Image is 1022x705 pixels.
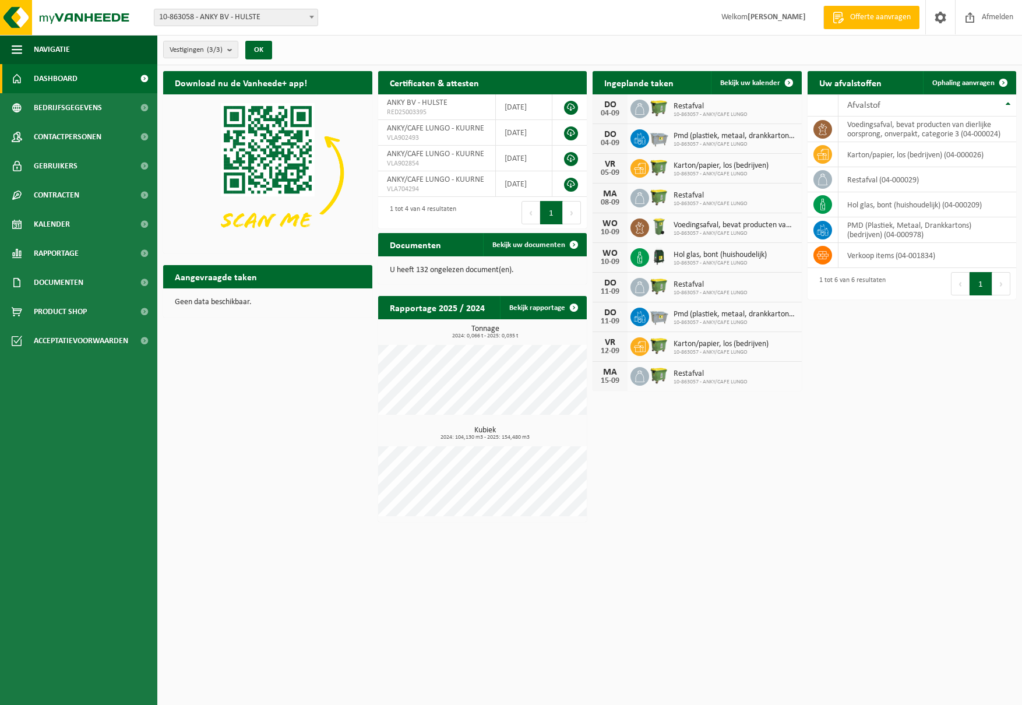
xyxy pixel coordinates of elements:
img: CR-HR-1C-1000-PES-01 [649,246,669,266]
div: 05-09 [598,169,622,177]
span: Vestigingen [170,41,223,59]
div: 04-09 [598,139,622,147]
span: Kalender [34,210,70,239]
button: Next [563,201,581,224]
span: Hol glas, bont (huishoudelijk) [674,251,767,260]
h2: Ingeplande taken [593,71,685,94]
button: 1 [540,201,563,224]
a: Ophaling aanvragen [923,71,1015,94]
span: 10-863057 - ANKY/CAFE LUNGO [674,171,769,178]
span: Contactpersonen [34,122,101,151]
td: verkoop items (04-001834) [838,243,1017,268]
button: 1 [970,272,992,295]
div: 04-09 [598,110,622,118]
img: WB-1100-HPE-GN-50 [649,276,669,296]
span: VLA902854 [387,159,487,168]
span: Dashboard [34,64,77,93]
span: ANKY BV - HULSTE [387,98,447,107]
h2: Rapportage 2025 / 2024 [378,296,496,319]
span: 10-863057 - ANKY/CAFE LUNGO [674,349,769,356]
img: WB-1100-HPE-GN-50 [649,157,669,177]
div: 12-09 [598,347,622,355]
td: [DATE] [496,146,552,171]
span: Restafval [674,102,748,111]
span: 10-863057 - ANKY/CAFE LUNGO [674,260,767,267]
td: [DATE] [496,120,552,146]
div: 11-09 [598,288,622,296]
span: 10-863057 - ANKY/CAFE LUNGO [674,379,748,386]
div: DO [598,130,622,139]
span: Documenten [34,268,83,297]
img: WB-1100-HPE-GN-50 [649,187,669,207]
span: Product Shop [34,297,87,326]
span: 10-863057 - ANKY/CAFE LUNGO [674,230,796,237]
span: Bekijk uw documenten [492,241,565,249]
button: Previous [521,201,540,224]
span: Voedingsafval, bevat producten van dierlijke oorsprong, onverpakt, categorie 3 [674,221,796,230]
span: Ophaling aanvragen [932,79,995,87]
div: DO [598,100,622,110]
div: 1 tot 4 van 4 resultaten [384,200,456,225]
div: 10-09 [598,258,622,266]
span: Karton/papier, los (bedrijven) [674,161,769,171]
div: 10-09 [598,228,622,237]
td: [DATE] [496,94,552,120]
img: WB-2500-GAL-GY-01 [649,128,669,147]
h2: Aangevraagde taken [163,265,269,288]
span: VLA704294 [387,185,487,194]
h2: Uw afvalstoffen [808,71,893,94]
td: voedingsafval, bevat producten van dierlijke oorsprong, onverpakt, categorie 3 (04-000024) [838,117,1017,142]
div: DO [598,279,622,288]
span: Bedrijfsgegevens [34,93,102,122]
div: 08-09 [598,199,622,207]
h2: Documenten [378,233,453,256]
span: 2024: 0,066 t - 2025: 0,035 t [384,333,587,339]
span: Gebruikers [34,151,77,181]
span: 10-863057 - ANKY/CAFE LUNGO [674,290,748,297]
span: RED25003395 [387,108,487,117]
span: Restafval [674,191,748,200]
span: Restafval [674,369,748,379]
div: VR [598,338,622,347]
span: Pmd (plastiek, metaal, drankkartons) (bedrijven) [674,132,796,141]
span: 10-863058 - ANKY BV - HULSTE [154,9,318,26]
span: Bekijk uw kalender [720,79,780,87]
button: OK [245,41,272,59]
div: WO [598,249,622,258]
a: Bekijk uw documenten [483,233,586,256]
span: 2024: 104,130 m3 - 2025: 154,480 m3 [384,435,587,440]
span: Offerte aanvragen [847,12,914,23]
img: WB-1100-HPE-GN-50 [649,365,669,385]
div: 1 tot 6 van 6 resultaten [813,271,886,297]
span: Contracten [34,181,79,210]
td: PMD (Plastiek, Metaal, Drankkartons) (bedrijven) (04-000978) [838,217,1017,243]
h3: Tonnage [384,325,587,339]
span: Restafval [674,280,748,290]
count: (3/3) [207,46,223,54]
td: restafval (04-000029) [838,167,1017,192]
img: WB-0140-HPE-GN-50 [649,217,669,237]
button: Next [992,272,1010,295]
div: MA [598,189,622,199]
img: WB-2500-GAL-GY-01 [649,306,669,326]
span: ANKY/CAFE LUNGO - KUURNE [387,175,484,184]
div: 15-09 [598,377,622,385]
span: Acceptatievoorwaarden [34,326,128,355]
strong: [PERSON_NAME] [748,13,806,22]
button: Vestigingen(3/3) [163,41,238,58]
div: WO [598,219,622,228]
h2: Certificaten & attesten [378,71,491,94]
span: ANKY/CAFE LUNGO - KUURNE [387,150,484,158]
span: Pmd (plastiek, metaal, drankkartons) (bedrijven) [674,310,796,319]
div: DO [598,308,622,318]
img: Download de VHEPlus App [163,94,372,251]
h2: Download nu de Vanheede+ app! [163,71,319,94]
span: ANKY/CAFE LUNGO - KUURNE [387,124,484,133]
span: 10-863057 - ANKY/CAFE LUNGO [674,141,796,148]
p: U heeft 132 ongelezen document(en). [390,266,576,274]
h3: Kubiek [384,426,587,440]
td: [DATE] [496,171,552,197]
td: hol glas, bont (huishoudelijk) (04-000209) [838,192,1017,217]
span: 10-863057 - ANKY/CAFE LUNGO [674,319,796,326]
span: 10-863057 - ANKY/CAFE LUNGO [674,111,748,118]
